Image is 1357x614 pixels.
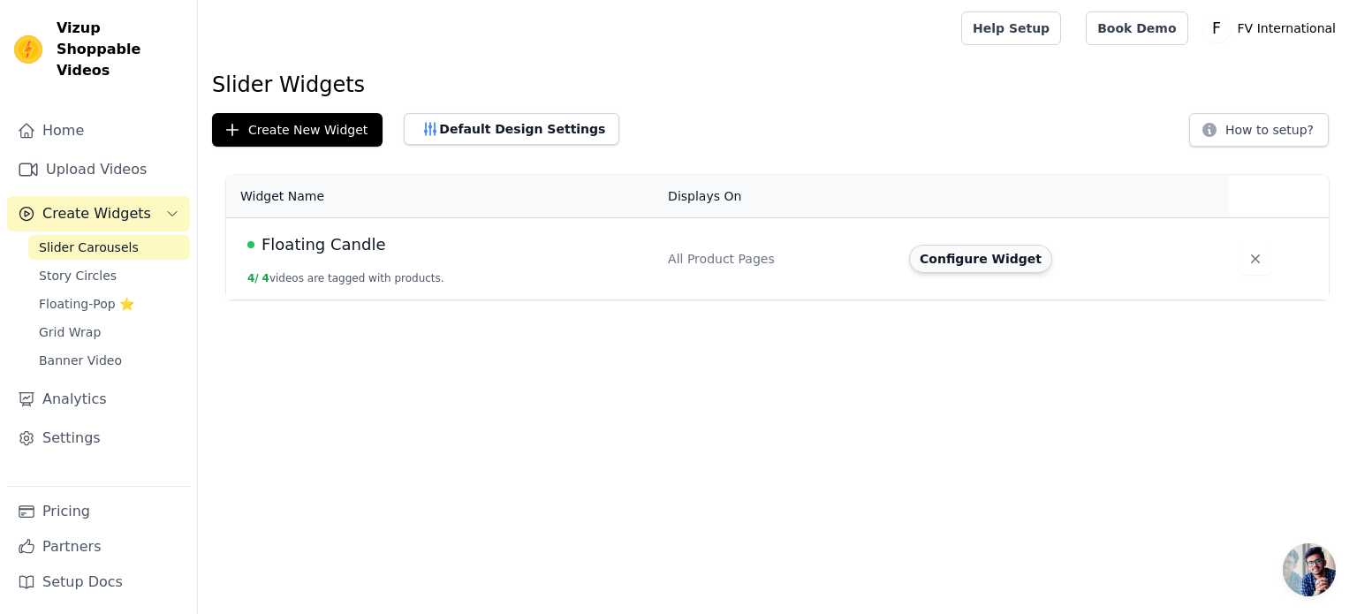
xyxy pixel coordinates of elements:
[39,239,139,256] span: Slider Carousels
[28,320,190,345] a: Grid Wrap
[39,295,134,313] span: Floating-Pop ⭐
[909,245,1052,273] button: Configure Widget
[1212,19,1221,37] text: F
[657,175,898,218] th: Displays On
[1202,12,1343,44] button: F FV International
[961,11,1061,45] a: Help Setup
[7,565,190,600] a: Setup Docs
[212,113,383,147] button: Create New Widget
[7,382,190,417] a: Analytics
[7,113,190,148] a: Home
[1283,543,1336,596] div: Open chat
[1189,125,1329,142] a: How to setup?
[668,250,888,268] div: All Product Pages
[404,113,619,145] button: Default Design Settings
[7,152,190,187] a: Upload Videos
[1239,243,1271,275] button: Delete widget
[14,35,42,64] img: Vizup
[247,271,444,285] button: 4/ 4videos are tagged with products.
[28,292,190,316] a: Floating-Pop ⭐
[28,263,190,288] a: Story Circles
[1231,12,1343,44] p: FV International
[247,272,259,284] span: 4 /
[28,235,190,260] a: Slider Carousels
[57,18,183,81] span: Vizup Shoppable Videos
[262,272,269,284] span: 4
[39,352,122,369] span: Banner Video
[262,232,386,257] span: Floating Candle
[1189,113,1329,147] button: How to setup?
[7,196,190,231] button: Create Widgets
[247,241,254,248] span: Live Published
[39,323,101,341] span: Grid Wrap
[212,71,1343,99] h1: Slider Widgets
[28,348,190,373] a: Banner Video
[226,175,657,218] th: Widget Name
[7,421,190,456] a: Settings
[1086,11,1187,45] a: Book Demo
[39,267,117,284] span: Story Circles
[7,494,190,529] a: Pricing
[7,529,190,565] a: Partners
[42,203,151,224] span: Create Widgets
